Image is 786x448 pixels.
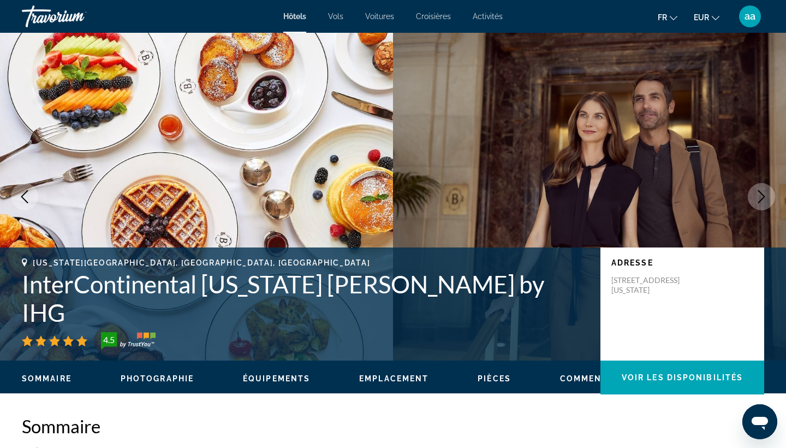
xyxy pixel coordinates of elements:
[736,5,764,28] button: User Menu
[22,415,764,437] h2: Sommaire
[600,361,764,394] button: Voir les disponibilités
[694,9,719,25] button: Change currency
[745,11,755,22] span: aa
[416,12,451,21] a: Croisières
[658,9,677,25] button: Change language
[611,258,753,267] p: Adresse
[742,404,777,439] iframe: Bouton de lancement de la fenêtre de messagerie
[22,270,589,327] h1: InterContinental [US_STATE] [PERSON_NAME] by IHG
[359,374,428,383] span: Emplacement
[622,373,743,382] span: Voir les disponibilités
[478,374,511,384] button: Pièces
[243,374,310,383] span: Équipements
[478,374,511,383] span: Pièces
[748,183,775,210] button: Next image
[365,12,394,21] a: Voitures
[560,374,634,383] span: Commentaires
[22,374,72,383] span: Sommaire
[22,2,131,31] a: Travorium
[101,332,156,350] img: trustyou-badge-hor.svg
[33,258,370,267] span: [US_STATE][GEOGRAPHIC_DATA], [GEOGRAPHIC_DATA], [GEOGRAPHIC_DATA]
[560,374,634,384] button: Commentaires
[658,13,667,22] span: fr
[22,374,72,384] button: Sommaire
[243,374,310,384] button: Équipements
[359,374,428,384] button: Emplacement
[121,374,194,383] span: Photographie
[694,13,709,22] span: EUR
[121,374,194,384] button: Photographie
[328,12,343,21] a: Vols
[283,12,306,21] a: Hôtels
[11,183,38,210] button: Previous image
[611,275,699,295] p: [STREET_ADDRESS][US_STATE]
[473,12,503,21] a: Activités
[98,333,120,346] div: 4.5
